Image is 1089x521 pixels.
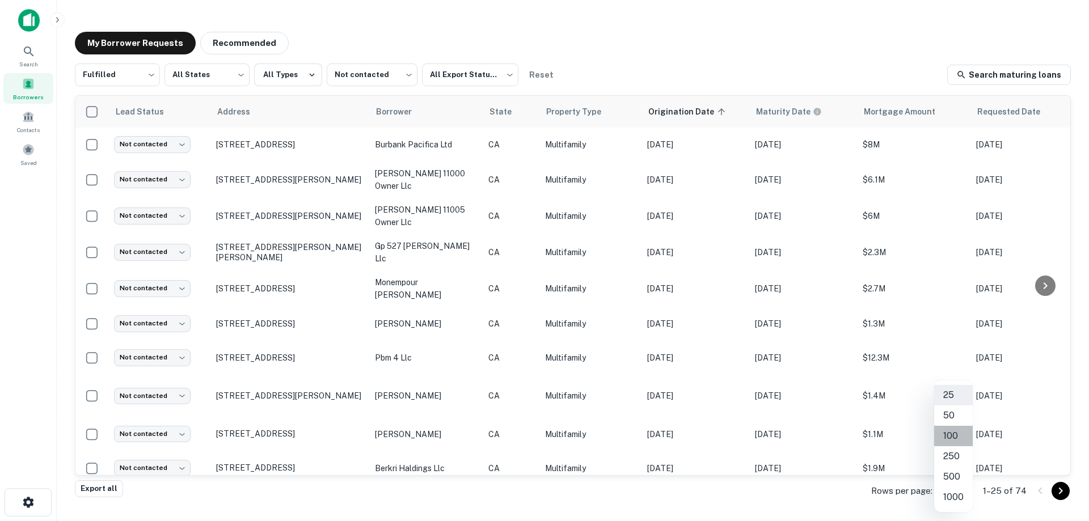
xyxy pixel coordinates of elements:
li: 100 [934,426,973,446]
li: 25 [934,385,973,405]
li: 50 [934,405,973,426]
iframe: Chat Widget [1032,430,1089,485]
li: 250 [934,446,973,467]
li: 500 [934,467,973,487]
li: 1000 [934,487,973,507]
